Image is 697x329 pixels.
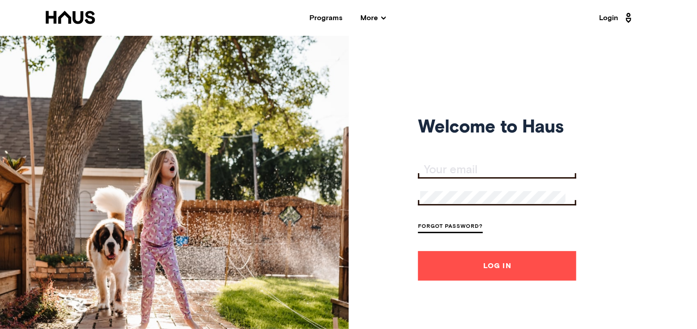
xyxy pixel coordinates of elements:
input: Your email [420,164,576,176]
span: More [360,14,386,21]
a: Login [600,11,634,25]
a: Forgot Password? [418,221,483,233]
button: Log In [418,251,576,281]
h1: Welcome to Haus [418,120,576,136]
a: Programs [309,14,342,21]
input: Your password [420,191,566,203]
